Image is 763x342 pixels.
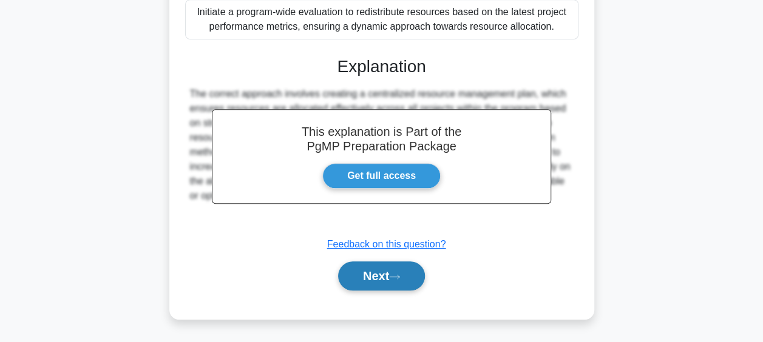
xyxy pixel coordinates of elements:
div: The correct approach involves creating a centralized resource management plan, which ensures reso... [190,87,574,203]
a: Get full access [322,163,441,189]
button: Next [338,261,425,290]
a: Feedback on this question? [327,239,446,249]
h3: Explanation [192,56,571,77]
